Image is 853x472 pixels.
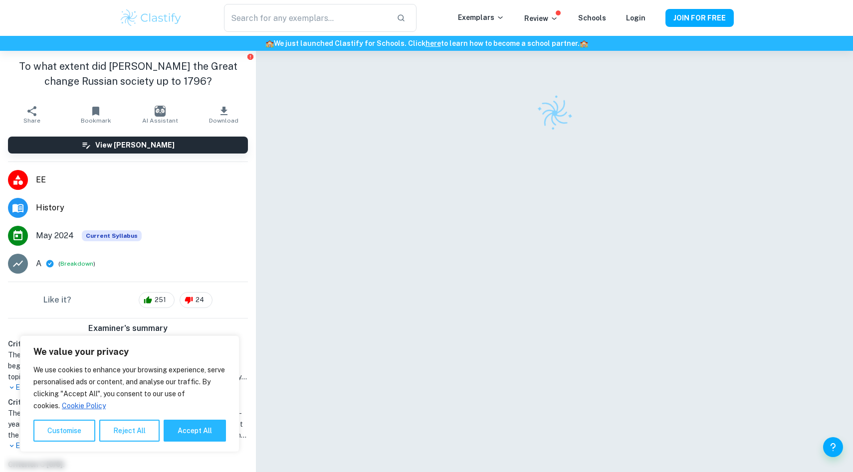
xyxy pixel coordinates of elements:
[192,101,256,129] button: Download
[224,4,389,32] input: Search for any exemplars...
[149,295,172,305] span: 251
[36,174,248,186] span: EE
[139,292,175,308] div: 251
[155,106,166,117] img: AI Assistant
[99,420,160,442] button: Reject All
[82,230,142,241] div: This exemplar is based on the current syllabus. Feel free to refer to it for inspiration/ideas wh...
[580,39,588,47] span: 🏫
[8,382,248,393] p: Expand
[95,140,175,151] h6: View [PERSON_NAME]
[43,294,71,306] h6: Like it?
[58,259,95,269] span: ( )
[8,59,248,89] h1: To what extent did [PERSON_NAME] the Great change Russian society up to 1796?
[524,13,558,24] p: Review
[142,117,178,124] span: AI Assistant
[426,39,441,47] a: here
[61,401,106,410] a: Cookie Policy
[190,295,210,305] span: 24
[209,117,238,124] span: Download
[823,437,843,457] button: Help and Feedback
[8,397,248,408] h6: Criterion B [ 6 / 6 ]:
[82,230,142,241] span: Current Syllabus
[119,8,183,28] img: Clastify logo
[626,14,645,22] a: Login
[8,349,248,382] h1: The student has effectively outlined the topic of their study at the beginning of the essay, clea...
[4,322,252,334] h6: Examiner's summary
[8,137,248,154] button: View [PERSON_NAME]
[458,12,504,23] p: Exemplars
[128,101,192,129] button: AI Assistant
[2,38,851,49] h6: We just launched Clastify for Schools. Click to learn how to become a school partner.
[578,14,606,22] a: Schools
[8,408,248,441] h1: The student's proposed topic is appropriate and does not breach the ten-year rule, so the criteri...
[33,346,226,358] p: We value your privacy
[665,9,734,27] button: JOIN FOR FREE
[20,335,239,452] div: We value your privacy
[60,259,93,268] button: Breakdown
[36,202,248,214] span: History
[265,39,274,47] span: 🏫
[36,258,41,270] p: A
[164,420,226,442] button: Accept All
[8,338,248,349] h6: Criterion A [ 6 / 6 ]:
[64,101,128,129] button: Bookmark
[8,441,248,451] p: Expand
[23,117,40,124] span: Share
[36,230,74,242] span: May 2024
[180,292,213,308] div: 24
[33,364,226,412] p: We use cookies to enhance your browsing experience, serve personalised ads or content, and analys...
[246,53,254,60] button: Report issue
[530,89,579,138] img: Clastify logo
[81,117,111,124] span: Bookmark
[33,420,95,442] button: Customise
